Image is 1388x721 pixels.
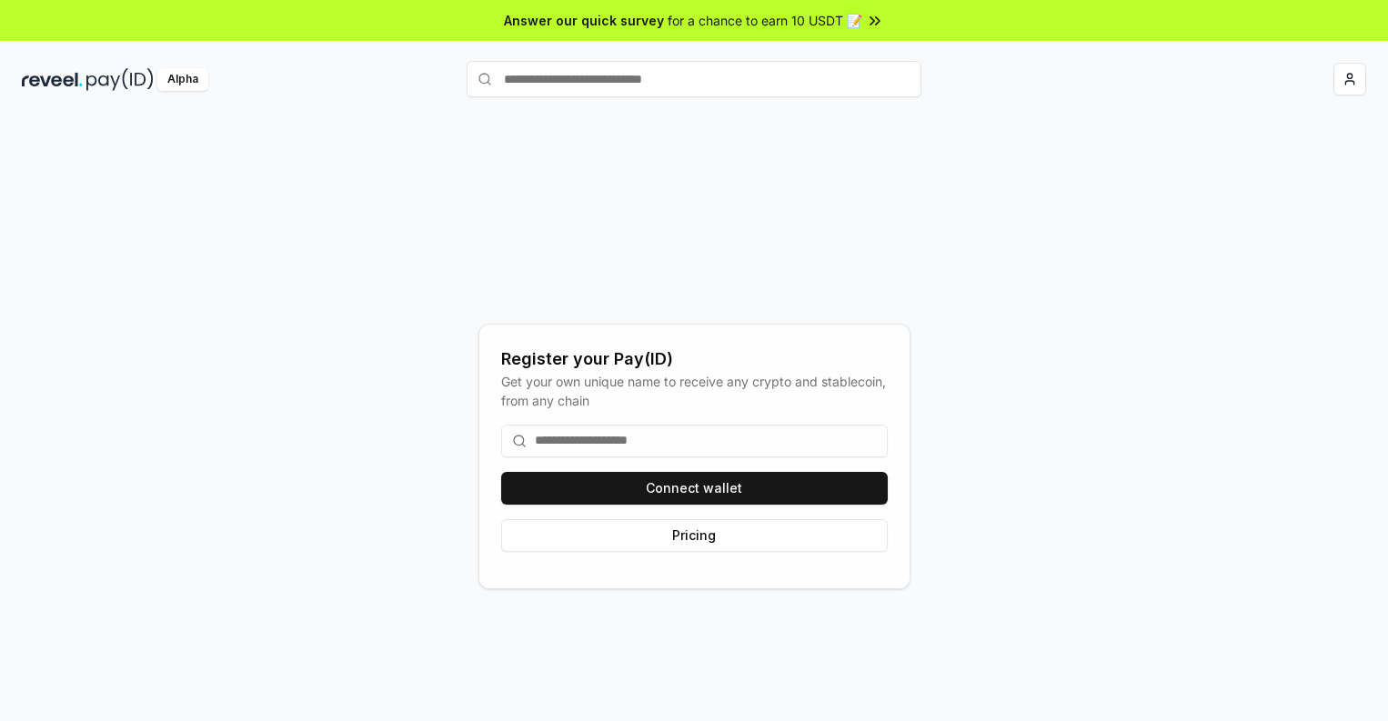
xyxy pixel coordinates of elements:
div: Register your Pay(ID) [501,346,888,372]
span: Answer our quick survey [504,11,664,30]
img: reveel_dark [22,68,83,91]
div: Get your own unique name to receive any crypto and stablecoin, from any chain [501,372,888,410]
button: Connect wallet [501,472,888,505]
div: Alpha [157,68,208,91]
button: Pricing [501,519,888,552]
span: for a chance to earn 10 USDT 📝 [668,11,862,30]
img: pay_id [86,68,154,91]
